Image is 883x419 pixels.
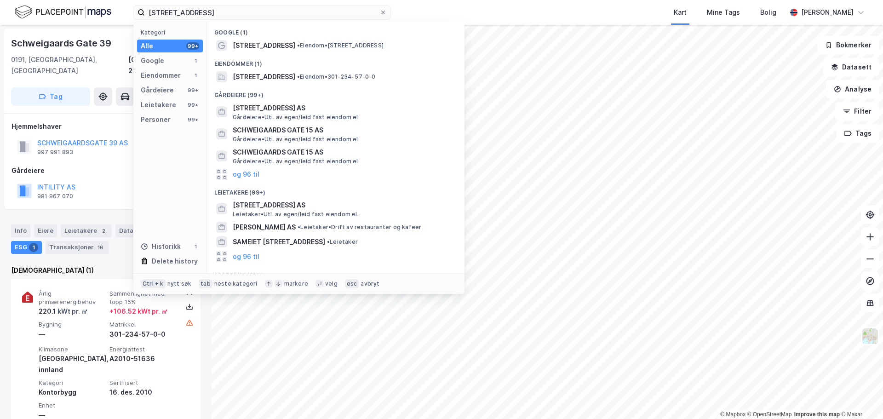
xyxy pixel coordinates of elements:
span: [STREET_ADDRESS] [233,71,295,82]
span: SCHWEIGAARDS GATE 15 AS [233,125,453,136]
span: [STREET_ADDRESS] AS [233,200,453,211]
div: Alle [141,40,153,52]
div: markere [284,280,308,287]
div: 981 967 070 [37,193,73,200]
div: 99+ [186,42,199,50]
div: Eiendommer (1) [207,53,464,69]
div: 997 991 893 [37,149,73,156]
div: Google (1) [207,22,464,38]
div: neste kategori [214,280,258,287]
div: Leietakere (99+) [207,182,464,198]
div: 2 [99,226,108,235]
div: Kontorbygg [39,387,106,398]
span: Gårdeiere • Utl. av egen/leid fast eiendom el. [233,136,360,143]
div: — [39,329,106,340]
div: Info [11,224,30,237]
div: Gårdeiere [141,85,174,96]
div: [GEOGRAPHIC_DATA], innland [39,353,106,375]
div: Ctrl + k [141,279,166,288]
div: Mine Tags [707,7,740,18]
div: Historikk [141,241,181,252]
div: kWt pr. ㎡ [56,306,88,317]
span: • [297,73,300,80]
div: Bolig [760,7,776,18]
div: ESG [11,241,42,254]
div: 0191, [GEOGRAPHIC_DATA], [GEOGRAPHIC_DATA] [11,54,128,76]
button: og 96 til [233,169,259,180]
span: SCHWEIGAARDS GATE 15 AS [233,147,453,158]
div: 16. des. 2010 [109,387,177,398]
div: Schweigaards Gate 39 [11,36,113,51]
div: nytt søk [167,280,192,287]
span: • [327,238,330,245]
span: [STREET_ADDRESS] AS [233,103,453,114]
div: Leietakere [141,99,176,110]
div: Gårdeiere (99+) [207,84,464,101]
span: • [297,42,300,49]
div: Hjemmelshaver [11,121,200,132]
div: 99+ [186,116,199,123]
button: Analyse [826,80,879,98]
div: 1 [192,72,199,79]
div: 16 [96,243,105,252]
span: Leietaker • Utl. av egen/leid fast eiendom el. [233,211,359,218]
div: 1 [192,57,199,64]
span: Gårdeiere • Utl. av egen/leid fast eiendom el. [233,114,360,121]
div: A2010-51636 [109,353,177,364]
div: esc [345,279,359,288]
div: Eiere [34,224,57,237]
a: Improve this map [794,411,840,418]
span: Kategori [39,379,106,387]
div: Personer [141,114,171,125]
button: Tags [837,124,879,143]
div: Kart [674,7,687,18]
span: SAMEIET [STREET_ADDRESS] [233,236,325,247]
div: 301-234-57-0-0 [109,329,177,340]
iframe: Chat Widget [837,375,883,419]
span: Gårdeiere • Utl. av egen/leid fast eiendom el. [233,158,360,165]
span: [PERSON_NAME] AS [233,222,296,233]
button: Tag [11,87,90,106]
span: Energiattest [109,345,177,353]
span: Leietaker [327,238,358,246]
div: 99+ [186,101,199,109]
span: [STREET_ADDRESS] [233,40,295,51]
div: 1 [192,243,199,250]
div: 220.1 [39,306,88,317]
span: Leietaker • Drift av restauranter og kafeer [298,224,421,231]
span: Eiendom • 301-234-57-0-0 [297,73,376,80]
span: Bygning [39,321,106,328]
span: Klimasone [39,345,106,353]
div: Personer (99+) [207,264,464,281]
span: Eiendom • [STREET_ADDRESS] [297,42,384,49]
div: tab [199,279,212,288]
div: Eiendommer [141,70,181,81]
div: 1 [29,243,38,252]
span: Enhet [39,402,106,409]
button: Bokmerker [817,36,879,54]
div: avbryt [361,280,379,287]
div: Datasett [115,224,150,237]
div: Google [141,55,164,66]
span: Sertifisert [109,379,177,387]
div: velg [325,280,338,287]
div: Gårdeiere [11,165,200,176]
div: Transaksjoner [46,241,109,254]
input: Søk på adresse, matrikkel, gårdeiere, leietakere eller personer [145,6,379,19]
span: • [298,224,300,230]
img: logo.f888ab2527a4732fd821a326f86c7f29.svg [15,4,111,20]
div: + 106.52 kWt pr. ㎡ [109,306,168,317]
img: Z [861,327,879,345]
div: 99+ [186,86,199,94]
span: Sammenlignet med topp 15% [109,290,177,306]
a: OpenStreetMap [747,411,792,418]
button: Filter [835,102,879,121]
button: og 96 til [233,251,259,262]
a: Mapbox [720,411,745,418]
div: [GEOGRAPHIC_DATA], 234/57 [128,54,201,76]
span: Årlig primærenergibehov [39,290,106,306]
div: Delete history [152,256,198,267]
span: Matrikkel [109,321,177,328]
div: Kategori [141,29,203,36]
